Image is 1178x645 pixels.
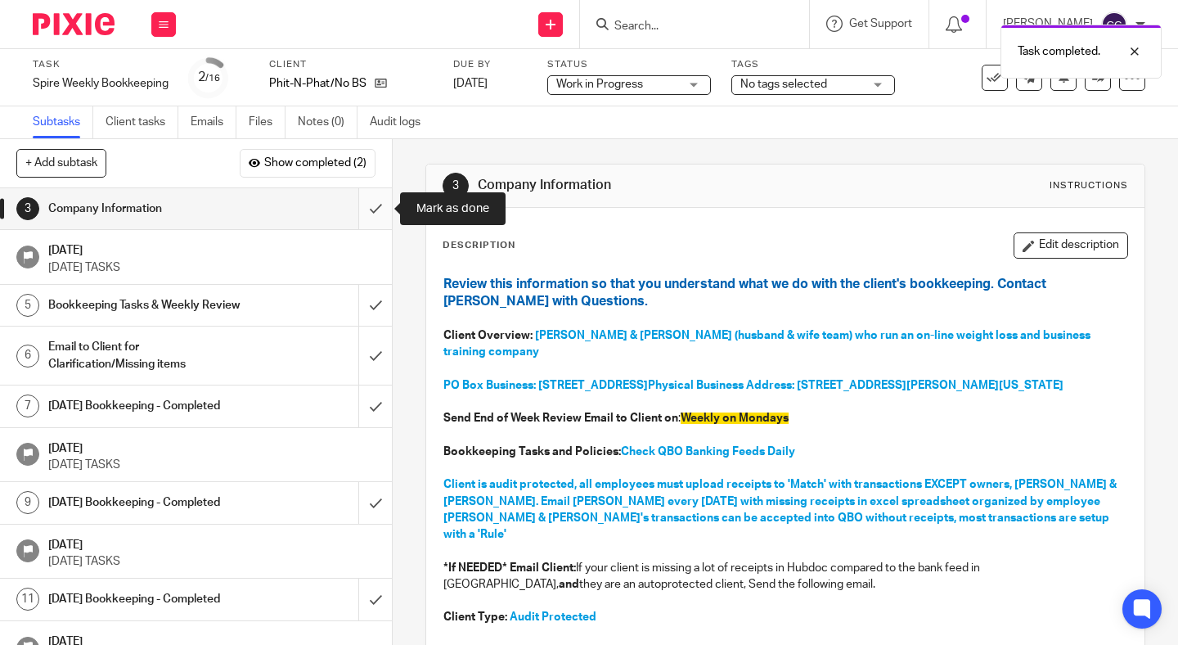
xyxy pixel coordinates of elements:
label: Due by [453,58,527,71]
div: 9 [16,491,39,514]
button: Edit description [1014,232,1128,259]
span: Audit Protected [510,611,596,623]
a: Client tasks [106,106,178,138]
p: Task completed. [1018,43,1100,60]
strong: *If NEEDED* Email Client: [443,562,576,574]
span: Review this information so that you understand what we do with the client's bookkeeping. Contact ... [443,277,1050,308]
h1: [DATE] Bookkeeping - Completed [48,587,245,611]
a: Subtasks [33,106,93,138]
p: [DATE] TASKS [48,259,375,276]
a: Files [249,106,286,138]
strong: Client Type: [443,611,507,623]
img: Pixie [33,13,115,35]
div: 11 [16,588,39,611]
div: 3 [16,197,39,220]
span: Check QBO Banking Feeds Daily Client is audit protected, all employees must upload receipts to 'M... [443,446,1119,540]
h1: [DATE] [48,436,375,457]
a: Emails [191,106,236,138]
h1: Email to Client for Clarification/Missing items [48,335,245,377]
button: + Add subtask [16,149,106,177]
span: Work in Progress [556,79,643,90]
label: Status [547,58,711,71]
button: Show completed (2) [240,149,375,177]
a: Notes (0) [298,106,357,138]
a: Audit logs [370,106,433,138]
p: [DATE] TASKS [48,457,375,473]
strong: Send End of Week Review Email to Client on [443,413,678,424]
label: Task [33,58,169,71]
span: Weekly on Mondays [681,413,789,424]
div: 6 [16,345,39,368]
p: Phit-N-Phat/No BS [269,75,366,92]
h1: [DATE] [48,533,375,553]
span: [PERSON_NAME] & [PERSON_NAME] (husband & wife team) who run an on-line weight loss and business t... [443,330,1093,391]
div: 2 [198,68,220,87]
h1: [DATE] Bookkeeping - Completed [48,490,245,515]
small: /16 [205,74,220,83]
h1: [DATE] [48,238,375,259]
div: 5 [16,294,39,317]
p: Description [443,239,515,252]
strong: Client Overview: [443,330,533,341]
h1: Bookkeeping Tasks & Weekly Review [48,293,245,318]
span: [DATE] [453,78,488,89]
p: If your client is missing a lot of receipts in Hubdoc compared to the bank feed in [GEOGRAPHIC_DA... [443,560,1127,593]
img: svg%3E [1101,11,1127,38]
span: No tags selected [740,79,827,90]
div: 3 [443,173,469,199]
span: Show completed (2) [264,157,366,170]
h1: Company Information [48,196,245,221]
div: Spire Weekly Bookkeeping [33,75,169,92]
p: : [443,410,1127,426]
div: 7 [16,395,39,417]
strong: and [559,579,579,590]
p: [DATE] TASKS [48,553,375,570]
h1: Company Information [478,177,821,194]
label: Client [269,58,433,71]
div: Instructions [1050,179,1128,192]
strong: Bookkeeping Tasks and Policies: [443,446,1119,540]
h1: [DATE] Bookkeeping - Completed [48,394,245,418]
